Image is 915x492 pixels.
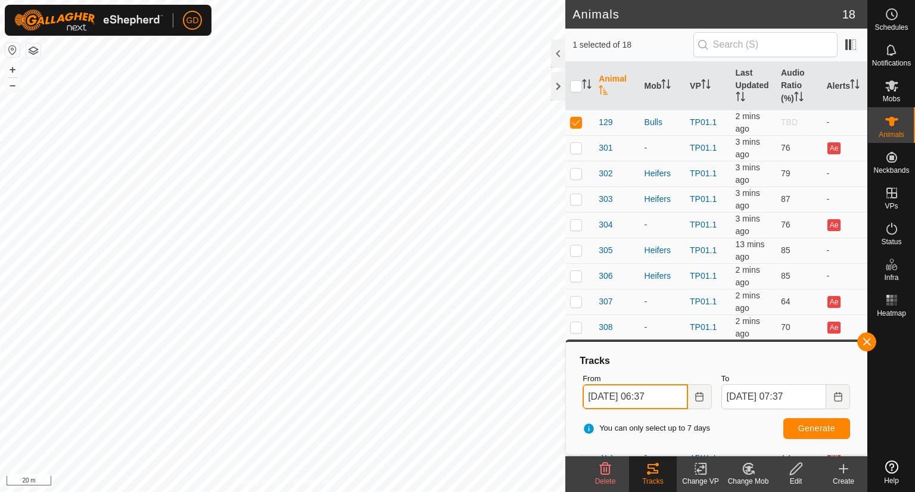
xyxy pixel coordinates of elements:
[736,188,760,210] span: 30 Sept 2025, 7:34 am
[731,62,776,110] th: Last Updated
[582,81,592,91] p-sorticon: Activate to sort
[879,131,904,138] span: Animals
[736,94,745,103] p-sorticon: Activate to sort
[685,62,730,110] th: VP
[645,116,680,129] div: Bulls
[772,476,820,487] div: Edit
[781,194,790,204] span: 87
[821,186,867,212] td: -
[701,81,711,91] p-sorticon: Activate to sort
[842,5,855,23] span: 18
[736,163,760,185] span: 30 Sept 2025, 7:34 am
[781,143,790,152] span: 76
[827,450,841,462] button: Ae
[820,476,867,487] div: Create
[599,449,612,462] span: 313
[724,476,772,487] div: Change Mob
[798,424,835,433] span: Generate
[595,477,616,485] span: Delete
[821,161,867,186] td: -
[827,296,841,308] button: Ae
[645,449,680,462] div: -
[572,39,693,51] span: 1 selected of 18
[776,62,821,110] th: Audio Ratio (%)
[781,245,790,255] span: 85
[736,137,760,159] span: 30 Sept 2025, 7:34 am
[690,117,717,127] a: TP01.1
[873,167,909,174] span: Neckbands
[781,297,790,306] span: 64
[736,265,760,287] span: 30 Sept 2025, 7:34 am
[294,477,329,487] a: Contact Us
[885,203,898,210] span: VPs
[827,322,841,334] button: Ae
[781,450,790,460] span: 75
[883,95,900,102] span: Mobs
[690,143,717,152] a: TP01.1
[781,271,790,281] span: 85
[736,316,760,338] span: 30 Sept 2025, 7:34 am
[821,238,867,263] td: -
[599,116,612,129] span: 129
[850,81,860,91] p-sorticon: Activate to sort
[821,263,867,289] td: -
[688,384,712,409] button: Choose Date
[5,63,20,77] button: +
[736,214,760,236] span: 30 Sept 2025, 7:34 am
[721,373,850,385] label: To
[629,476,677,487] div: Tracks
[572,7,842,21] h2: Animals
[594,62,639,110] th: Animal
[794,94,804,103] p-sorticon: Activate to sort
[884,477,899,484] span: Help
[827,219,841,231] button: Ae
[236,477,281,487] a: Privacy Policy
[677,476,724,487] div: Change VP
[827,142,841,154] button: Ae
[826,384,850,409] button: Choose Date
[884,274,898,281] span: Infra
[877,310,906,317] span: Heatmap
[583,422,710,434] span: You can only select up to 7 days
[874,24,908,31] span: Schedules
[781,117,798,127] span: TBD
[821,110,867,135] td: -
[781,322,790,332] span: 70
[578,354,855,368] div: Tracks
[781,169,790,178] span: 79
[736,291,760,313] span: 30 Sept 2025, 7:34 am
[736,111,760,133] span: 30 Sept 2025, 7:34 am
[736,239,765,261] span: 30 Sept 2025, 7:24 am
[599,87,608,96] p-sorticon: Activate to sort
[5,78,20,92] button: –
[26,43,41,58] button: Map Layers
[599,142,612,154] span: 301
[881,238,901,245] span: Status
[872,60,911,67] span: Notifications
[186,14,199,27] span: GD
[645,142,680,154] div: -
[693,32,838,57] input: Search (S)
[5,43,20,57] button: Reset Map
[821,62,867,110] th: Alerts
[661,81,671,91] p-sorticon: Activate to sort
[640,62,685,110] th: Mob
[781,220,790,229] span: 76
[690,450,717,460] a: TP01.1
[14,10,163,31] img: Gallagher Logo
[783,418,850,439] button: Generate
[868,456,915,489] a: Help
